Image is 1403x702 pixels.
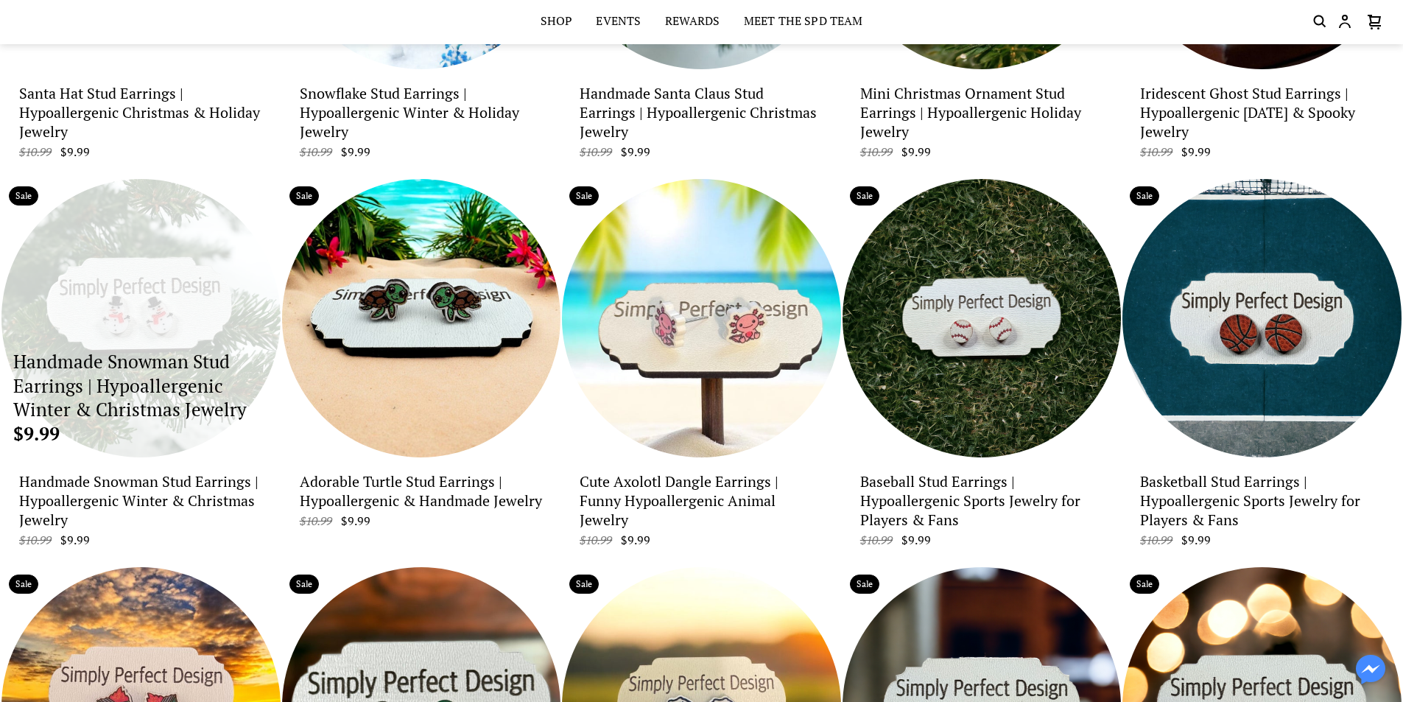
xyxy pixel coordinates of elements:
[860,144,899,160] span: $10.99
[300,84,544,141] p: Snowflake Stud Earrings | Hypoallergenic Winter & Holiday Jewelry
[1181,144,1211,160] span: $9.99
[580,532,618,548] span: $10.99
[901,532,931,548] span: $9.99
[300,469,544,529] a: Adorable Turtle Stud Earrings | Hypoallergenic & Handmade Jewelry $10.99 $9.99
[19,472,263,530] p: Handmade Snowman Stud Earrings | Hypoallergenic Winter & Christmas Jewelry
[1336,13,1354,32] button: Customer account
[1140,144,1178,160] span: $10.99
[19,532,57,548] span: $10.99
[843,179,1122,458] a: Baseball Stud Earrings | Hypoallergenic Sports Jewelry for Players & Fans
[341,144,370,160] span: $9.99
[1362,13,1388,32] button: Cart icon
[1140,84,1384,141] p: Iridescent Ghost Stud Earrings | Hypoallergenic Halloween & Spooky Jewelry
[1181,532,1211,548] span: $9.99
[901,144,931,160] span: $9.99
[1140,532,1178,548] span: $10.99
[13,350,269,422] p: Handmade Snowman Stud Earrings | Hypoallergenic Winter & Christmas Jewelry
[1140,469,1384,548] a: Basketball Stud Earrings | Hypoallergenic Sports Jewelry for Players & Fans $10.99 $9.99
[13,422,269,446] p: $9.99
[19,84,263,141] p: Santa Hat Stud Earrings | Hypoallergenic Christmas & Holiday Jewelry
[860,532,899,548] span: $10.99
[19,469,263,548] a: Handmade Snowman Stud Earrings | Hypoallergenic Winter & Christmas Jewelry $10.99 $9.99
[665,12,720,32] a: Rewards
[621,144,650,160] span: $9.99
[860,84,1104,141] p: Mini Christmas Ornament Stud Earrings | Hypoallergenic Holiday Jewelry
[580,144,618,160] span: $10.99
[860,472,1104,530] p: Baseball Stud Earrings | Hypoallergenic Sports Jewelry for Players & Fans
[1,179,281,458] a: Handmade Snowman Stud Earrings | Hypoallergenic Winter & Christmas Jewelry Handmade Snowman Stud ...
[19,144,57,160] span: $10.99
[580,469,823,548] a: Cute Axolotl Dangle Earrings | Funny Hypoallergenic Animal Jewelry $10.99 $9.99
[19,81,263,160] a: Santa Hat Stud Earrings | Hypoallergenic Christmas & Holiday Jewelry $10.99 $9.99
[1311,13,1329,32] button: Search
[300,513,338,529] span: $10.99
[596,12,641,32] a: Events
[1122,179,1402,458] a: Basketball Stud Earrings | Hypoallergenic Sports Jewelry for Players & Fans
[580,81,823,160] a: Handmade Santa Claus Stud Earrings | Hypoallergenic Christmas Jewelry $10.99 $9.99
[621,532,650,548] span: $9.99
[1140,81,1384,160] a: Iridescent Ghost Stud Earrings | Hypoallergenic [DATE] & Spooky Jewelry $10.99 $9.99
[562,179,841,458] a: Cute Axolotl Dangle Earrings | Funny Hypoallergenic Animal Jewelry
[300,144,338,160] span: $10.99
[341,513,370,529] span: $9.99
[1140,472,1384,530] p: Basketball Stud Earrings | Hypoallergenic Sports Jewelry for Players & Fans
[580,84,823,141] p: Handmade Santa Claus Stud Earrings | Hypoallergenic Christmas Jewelry
[580,472,823,530] p: Cute Axolotl Dangle Earrings | Funny Hypoallergenic Animal Jewelry
[860,81,1104,160] a: Mini Christmas Ornament Stud Earrings | Hypoallergenic Holiday Jewelry $10.99 $9.99
[300,81,544,160] a: Snowflake Stud Earrings | Hypoallergenic Winter & Holiday Jewelry $10.99 $9.99
[860,469,1104,548] a: Baseball Stud Earrings | Hypoallergenic Sports Jewelry for Players & Fans $10.99 $9.99
[541,12,573,32] a: Shop
[282,179,561,458] a: Adorable Turtle Stud Earrings | Hypoallergenic & Handmade Jewelry
[60,144,90,160] span: $9.99
[300,472,544,510] p: Adorable Turtle Stud Earrings | Hypoallergenic & Handmade Jewelry
[60,532,90,548] span: $9.99
[744,12,863,32] a: Meet the SPD Team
